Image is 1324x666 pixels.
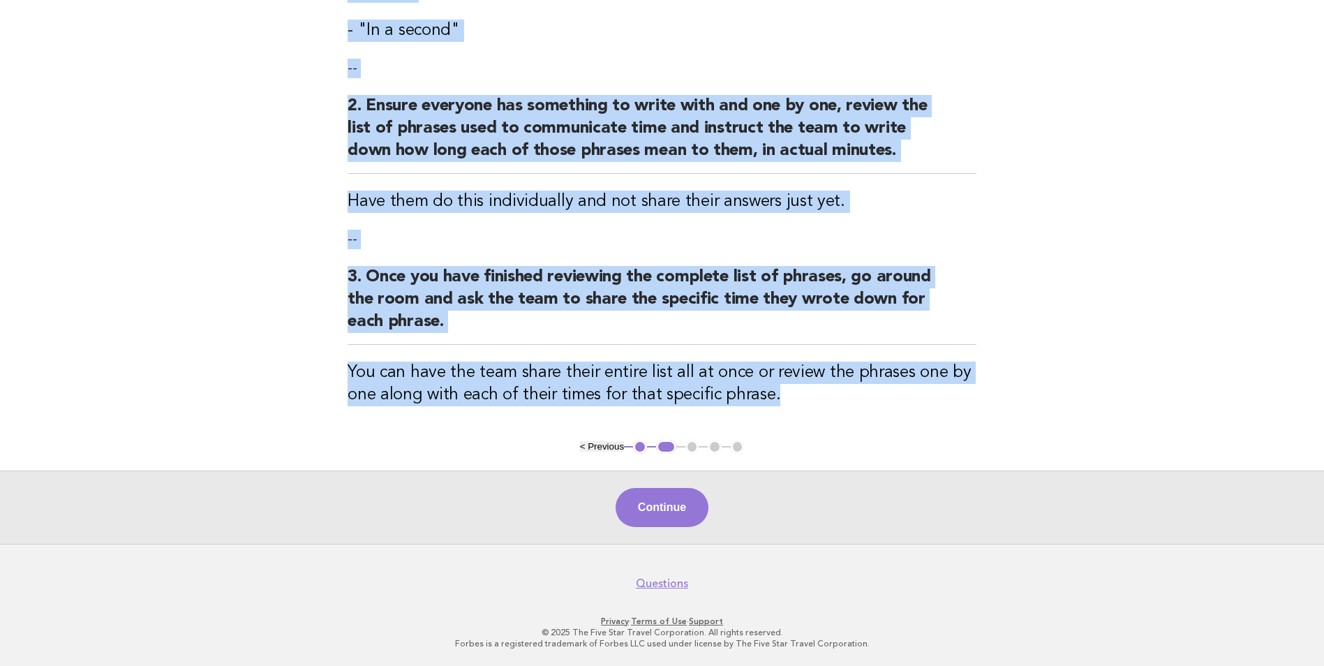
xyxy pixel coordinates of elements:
h2: 3. Once you have finished reviewing the complete list of phrases, go around the room and ask the ... [348,266,976,345]
a: Privacy [601,616,629,626]
p: © 2025 The Five Star Travel Corporation. All rights reserved. [235,627,1089,638]
a: Questions [636,577,688,591]
h3: Have them do this individually and not share their answers just yet. [348,191,976,213]
h3: - "In a second" [348,20,976,42]
button: Continue [616,488,708,527]
p: -- [348,59,976,78]
h2: 2. Ensure everyone has something to write with and one by one, review the list of phrases used to... [348,95,976,174]
button: 1 [633,440,647,454]
p: Forbes is a registered trademark of Forbes LLC used under license by The Five Star Travel Corpora... [235,638,1089,649]
a: Support [689,616,723,626]
p: · · [235,616,1089,627]
button: < Previous [580,441,624,452]
h3: You can have the team share their entire list all at once or review the phrases one by one along ... [348,362,976,406]
button: 2 [656,440,676,454]
p: -- [348,230,976,249]
a: Terms of Use [631,616,687,626]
